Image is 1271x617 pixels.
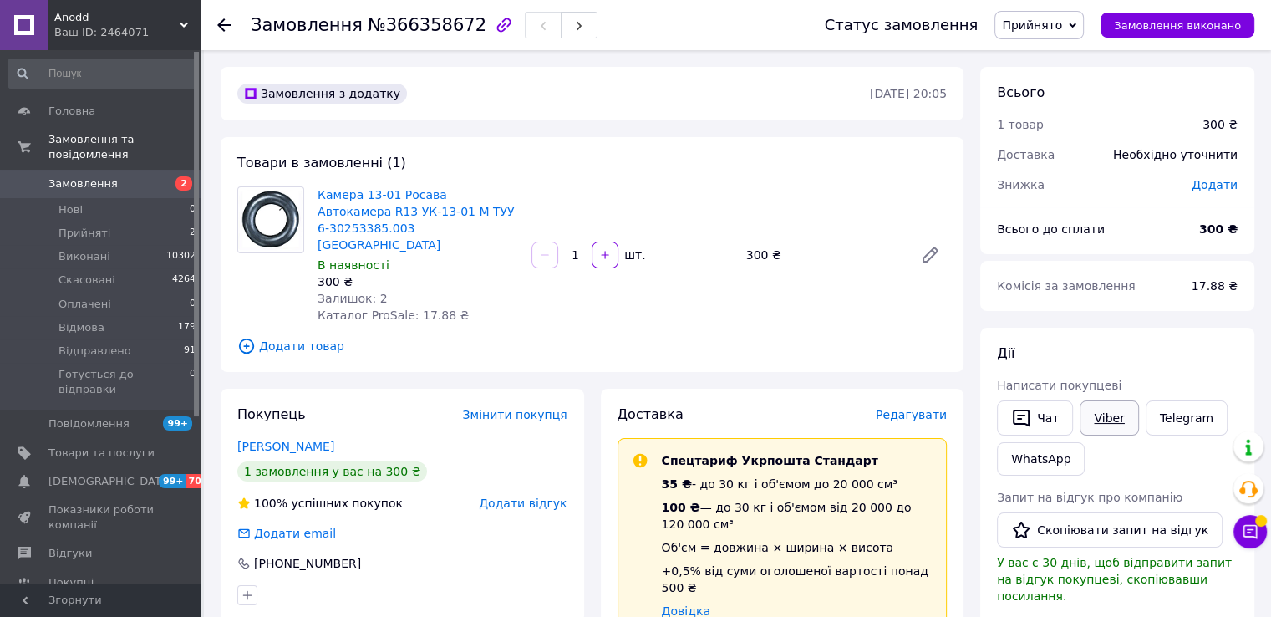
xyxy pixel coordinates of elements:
span: Залишок: 2 [318,292,388,305]
div: 1 замовлення у вас на 300 ₴ [237,461,427,482]
span: Замовлення та повідомлення [48,132,201,162]
span: Anodd [54,10,180,25]
span: 70 [186,474,206,488]
a: Камера 13-01 Росава Автокамера R13 УК-13-01 М ТУУ 6-30253385.003 [GEOGRAPHIC_DATA] [318,188,514,252]
span: У вас є 30 днів, щоб відправити запит на відгук покупцеві, скопіювавши посилання. [997,556,1232,603]
div: 300 ₴ [1202,116,1238,133]
div: — до 30 кг і об'ємом від 20 000 до 120 000 см³ [662,499,933,533]
div: 300 ₴ [740,243,907,267]
span: Товари та послуги [48,446,155,461]
span: 100% [254,497,287,510]
span: [DEMOGRAPHIC_DATA] [48,474,172,489]
span: 2 [190,226,196,241]
span: Відгуки [48,546,92,561]
span: Редагувати [876,408,947,421]
span: Замовлення виконано [1114,19,1241,32]
div: Необхідно уточнити [1103,136,1248,173]
span: Додати [1192,178,1238,191]
span: 2 [175,176,192,191]
span: Доставка [618,406,684,422]
img: Камера 13-01 Росава Автокамера R13 УК-13-01 М ТУУ 6-30253385.003 Україна [238,190,303,251]
span: 10302 [166,249,196,264]
button: Чат з покупцем [1233,515,1267,548]
span: Оплачені [58,297,111,312]
span: Прийнято [1002,18,1062,32]
span: Виконані [58,249,110,264]
span: Повідомлення [48,416,130,431]
div: +0,5% від суми оголошеної вартості понад 500 ₴ [662,563,933,596]
span: 99+ [159,474,186,488]
span: Готується до відправки [58,367,190,397]
div: успішних покупок [237,495,403,512]
span: Додати відгук [479,497,567,510]
span: №366358672 [368,15,486,35]
div: Статус замовлення [825,17,979,33]
span: 100 ₴ [662,501,700,514]
span: Нові [58,202,83,217]
span: Запит на відгук про компанію [997,491,1182,504]
span: Замовлення [251,15,363,35]
div: Додати email [252,525,338,542]
div: шт. [620,247,647,263]
button: Замовлення виконано [1101,13,1254,38]
span: Покупці [48,575,94,590]
span: 0 [190,202,196,217]
span: Каталог ProSale: 17.88 ₴ [318,308,469,322]
span: Доставка [997,148,1055,161]
input: Пошук [8,59,197,89]
span: Прийняті [58,226,110,241]
div: Замовлення з додатку [237,84,407,104]
span: 91 [184,344,196,359]
span: 179 [178,320,196,335]
button: Скопіювати запит на відгук [997,512,1223,548]
span: Скасовані [58,273,115,288]
span: Покупець [237,406,306,422]
span: Додати товар [237,337,947,355]
div: Об'єм = довжина × ширина × висота [662,539,933,556]
span: Головна [48,104,95,119]
time: [DATE] 20:05 [870,87,947,100]
span: Всього до сплати [997,222,1105,236]
span: Замовлення [48,176,118,191]
span: Товари в замовленні (1) [237,155,406,171]
span: Знижка [997,178,1045,191]
span: 35 ₴ [662,477,692,491]
a: [PERSON_NAME] [237,440,334,453]
span: Відмова [58,320,104,335]
span: 17.88 ₴ [1192,279,1238,293]
span: В наявності [318,258,389,272]
div: [PHONE_NUMBER] [252,555,363,572]
span: Показники роботи компанії [48,502,155,533]
span: 0 [190,297,196,312]
a: Viber [1080,400,1138,436]
span: 4264 [172,273,196,288]
span: Комісія за замовлення [997,279,1136,293]
div: - до 30 кг і об'ємом до 20 000 см³ [662,476,933,492]
span: Всього [997,84,1045,100]
span: 1 товар [997,118,1044,131]
a: WhatsApp [997,442,1085,476]
button: Чат [997,400,1073,436]
div: Додати email [236,525,338,542]
span: Написати покупцеві [997,379,1121,392]
span: Відправлено [58,344,131,359]
span: Дії [997,345,1014,361]
span: Змінити покупця [463,408,567,421]
div: Повернутися назад [217,17,231,33]
a: Редагувати [913,238,947,272]
span: Спецтариф Укрпошта Стандарт [662,454,878,467]
div: 300 ₴ [318,273,518,290]
a: Telegram [1146,400,1228,436]
span: 99+ [163,416,192,431]
span: 0 [190,367,196,397]
b: 300 ₴ [1199,222,1238,236]
div: Ваш ID: 2464071 [54,25,201,40]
